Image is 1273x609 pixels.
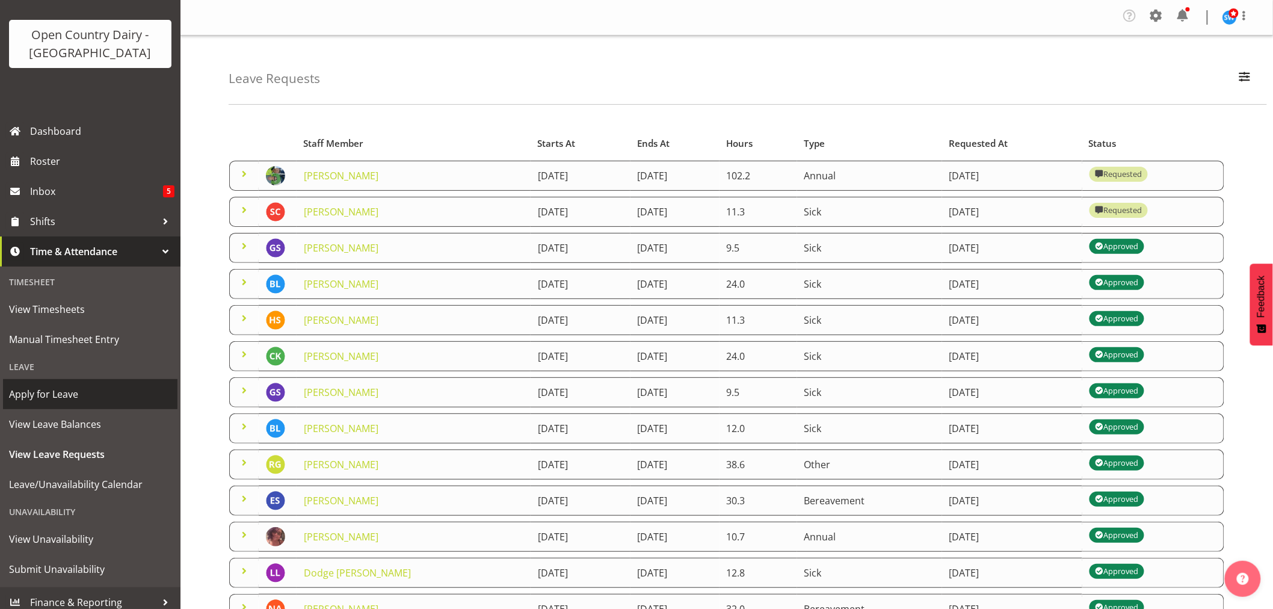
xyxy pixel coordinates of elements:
[531,233,630,263] td: [DATE]
[942,377,1082,407] td: [DATE]
[942,233,1082,263] td: [DATE]
[531,486,630,516] td: [DATE]
[304,314,378,327] a: [PERSON_NAME]
[630,377,720,407] td: [DATE]
[797,161,942,191] td: Annual
[9,475,171,493] span: Leave/Unavailability Calendar
[797,413,942,444] td: Sick
[266,455,285,474] img: rhys-greener11012.jpg
[630,233,720,263] td: [DATE]
[531,377,630,407] td: [DATE]
[266,202,285,221] img: stuart-cherrington8207.jpg
[266,274,285,294] img: bruce-lind7400.jpg
[797,305,942,335] td: Sick
[304,350,378,363] a: [PERSON_NAME]
[942,486,1082,516] td: [DATE]
[304,205,378,218] a: [PERSON_NAME]
[942,305,1082,335] td: [DATE]
[942,413,1082,444] td: [DATE]
[304,458,378,471] a: [PERSON_NAME]
[630,305,720,335] td: [DATE]
[163,185,174,197] span: 5
[942,341,1082,371] td: [DATE]
[630,450,720,480] td: [DATE]
[21,26,159,62] div: Open Country Dairy - [GEOGRAPHIC_DATA]
[304,277,378,291] a: [PERSON_NAME]
[804,137,935,150] div: Type
[304,530,378,543] a: [PERSON_NAME]
[531,341,630,371] td: [DATE]
[3,294,177,324] a: View Timesheets
[630,341,720,371] td: [DATE]
[1237,573,1249,585] img: help-xxl-2.png
[720,197,797,227] td: 11.3
[1095,311,1138,326] div: Approved
[9,415,171,433] span: View Leave Balances
[797,197,942,227] td: Sick
[726,137,790,150] div: Hours
[1095,564,1138,578] div: Approved
[3,439,177,469] a: View Leave Requests
[538,137,624,150] div: Starts At
[1095,383,1138,398] div: Approved
[637,137,712,150] div: Ends At
[630,413,720,444] td: [DATE]
[9,560,171,578] span: Submit Unavailability
[1095,456,1138,470] div: Approved
[630,197,720,227] td: [DATE]
[720,413,797,444] td: 12.0
[720,305,797,335] td: 11.3
[720,486,797,516] td: 30.3
[266,491,285,510] img: eric-stothers10284.jpg
[304,494,378,507] a: [PERSON_NAME]
[630,161,720,191] td: [DATE]
[720,377,797,407] td: 9.5
[1222,10,1237,25] img: steve-webb7510.jpg
[720,558,797,588] td: 12.8
[797,377,942,407] td: Sick
[1089,137,1218,150] div: Status
[3,409,177,439] a: View Leave Balances
[720,161,797,191] td: 102.2
[3,554,177,584] a: Submit Unavailability
[797,486,942,516] td: Bereavement
[720,522,797,552] td: 10.7
[30,122,174,140] span: Dashboard
[1095,239,1138,253] div: Approved
[266,166,285,185] img: casey-leonard878990e35a367874541f88119341483c.png
[630,269,720,299] td: [DATE]
[797,450,942,480] td: Other
[9,445,171,463] span: View Leave Requests
[3,270,177,294] div: Timesheet
[531,558,630,588] td: [DATE]
[531,305,630,335] td: [DATE]
[942,558,1082,588] td: [DATE]
[1095,275,1138,289] div: Approved
[531,413,630,444] td: [DATE]
[1095,419,1138,434] div: Approved
[229,72,320,85] h4: Leave Requests
[304,422,378,435] a: [PERSON_NAME]
[30,152,174,170] span: Roster
[9,330,171,348] span: Manual Timesheet Entry
[30,212,156,230] span: Shifts
[1095,203,1142,217] div: Requested
[9,300,171,318] span: View Timesheets
[1250,264,1273,345] button: Feedback - Show survey
[1095,167,1142,181] div: Requested
[797,341,942,371] td: Sick
[3,469,177,499] a: Leave/Unavailability Calendar
[304,169,378,182] a: [PERSON_NAME]
[9,385,171,403] span: Apply for Leave
[531,269,630,299] td: [DATE]
[942,197,1082,227] td: [DATE]
[797,269,942,299] td: Sick
[720,450,797,480] td: 38.6
[797,522,942,552] td: Annual
[720,269,797,299] td: 24.0
[266,311,285,330] img: harshdeep-singh11237.jpg
[942,522,1082,552] td: [DATE]
[942,269,1082,299] td: [DATE]
[304,386,378,399] a: [PERSON_NAME]
[797,558,942,588] td: Sick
